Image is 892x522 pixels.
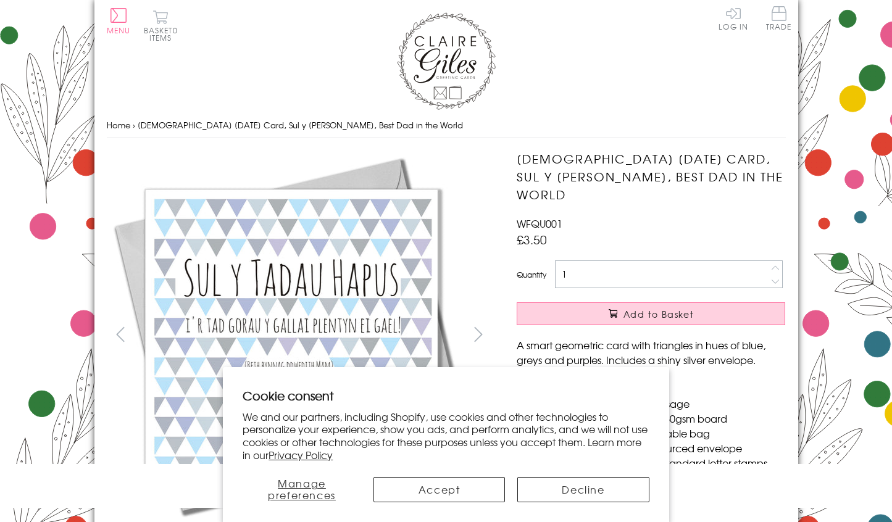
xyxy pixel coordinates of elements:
button: next [464,320,492,348]
span: Trade [766,6,792,30]
a: Log In [719,6,748,30]
p: We and our partners, including Shopify, use cookies and other technologies to personalize your ex... [243,410,649,462]
span: Add to Basket [623,308,694,320]
p: A smart geometric card with triangles in hues of blue, greys and purples. Includes a shiny silver... [517,338,785,367]
span: 0 items [149,25,178,43]
button: Accept [373,477,505,502]
nav: breadcrumbs [107,113,786,138]
button: prev [107,320,135,348]
h2: Cookie consent [243,387,649,404]
span: [DEMOGRAPHIC_DATA] [DATE] Card, Sul y [PERSON_NAME], Best Dad in the World [138,119,463,131]
span: Manage preferences [268,476,336,502]
button: Menu [107,8,131,34]
button: Basket0 items [144,10,178,41]
span: WFQU001 [517,216,562,231]
h1: [DEMOGRAPHIC_DATA] [DATE] Card, Sul y [PERSON_NAME], Best Dad in the World [517,150,785,203]
button: Add to Basket [517,302,785,325]
span: › [133,119,135,131]
a: Home [107,119,130,131]
img: Welsh Father's Day Card, Sul y Tadau Hapus, Best Dad in the World [107,150,477,520]
span: £3.50 [517,231,547,248]
label: Quantity [517,269,546,280]
button: Manage preferences [243,477,361,502]
button: Decline [517,477,649,502]
a: Trade [766,6,792,33]
img: Claire Giles Greetings Cards [397,12,496,110]
span: Menu [107,25,131,36]
a: Privacy Policy [269,447,333,462]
